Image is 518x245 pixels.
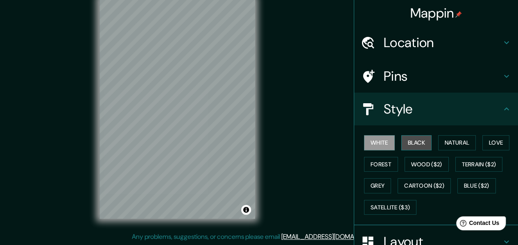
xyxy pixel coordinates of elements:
a: [EMAIL_ADDRESS][DOMAIN_NAME] [281,232,382,241]
div: Style [354,93,518,125]
button: White [364,135,395,150]
h4: Location [384,34,502,51]
button: Black [401,135,432,150]
button: Love [482,135,509,150]
button: Satellite ($3) [364,200,416,215]
iframe: Help widget launcher [445,213,509,236]
img: pin-icon.png [455,11,462,18]
h4: Style [384,101,502,117]
button: Forest [364,157,398,172]
button: Grey [364,178,391,193]
div: Pins [354,60,518,93]
h4: Pins [384,68,502,84]
p: Any problems, suggestions, or concerns please email . [132,232,384,242]
button: Blue ($2) [457,178,496,193]
button: Toggle attribution [241,205,251,215]
button: Cartoon ($2) [398,178,451,193]
button: Wood ($2) [405,157,449,172]
h4: Mappin [410,5,462,21]
button: Natural [438,135,476,150]
div: Location [354,26,518,59]
button: Terrain ($2) [455,157,503,172]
